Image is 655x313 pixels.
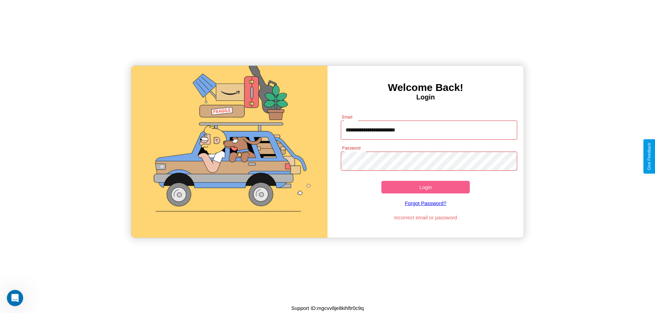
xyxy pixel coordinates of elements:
a: Forgot Password? [337,193,514,213]
label: Email [342,114,353,120]
h3: Welcome Back! [327,82,524,93]
iframe: Intercom live chat [7,290,23,306]
img: gif [131,66,327,238]
p: Incorrect email or password [337,213,514,222]
h4: Login [327,93,524,101]
div: Give Feedback [647,143,652,170]
label: Password [342,145,360,151]
p: Support ID: mgcvv8je8kihftr0c9q [291,303,364,313]
button: Login [381,181,470,193]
